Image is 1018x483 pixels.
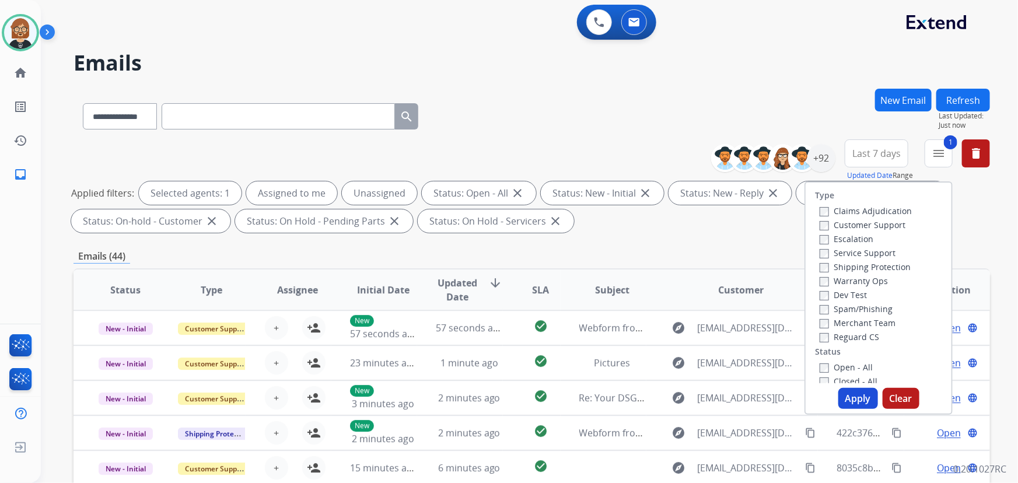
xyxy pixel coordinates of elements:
[883,388,919,409] button: Clear
[178,463,254,475] span: Customer Support
[820,247,895,258] label: Service Support
[967,358,978,368] mat-icon: language
[99,358,153,370] span: New - Initial
[698,461,799,475] span: [EMAIL_ADDRESS][DOMAIN_NAME]
[845,139,908,167] button: Last 7 days
[534,319,548,333] mat-icon: check_circle
[937,426,961,440] span: Open
[820,249,829,258] input: Service Support
[953,462,1006,476] p: 0.20.1027RC
[99,393,153,405] span: New - Initial
[178,393,254,405] span: Customer Support
[820,207,829,216] input: Claims Adjudication
[820,221,829,230] input: Customer Support
[820,319,829,328] input: Merchant Team
[820,277,829,286] input: Warranty Ops
[672,356,686,370] mat-icon: explore
[277,283,318,297] span: Assignee
[875,89,932,111] button: New Email
[307,426,321,440] mat-icon: person_add
[178,358,254,370] span: Customer Support
[71,209,230,233] div: Status: On-hold - Customer
[274,321,279,335] span: +
[847,170,913,180] span: Range
[352,397,414,410] span: 3 minutes ago
[265,316,288,339] button: +
[534,459,548,473] mat-icon: check_circle
[967,393,978,403] mat-icon: language
[820,219,905,230] label: Customer Support
[436,321,504,334] span: 57 seconds ago
[139,181,242,205] div: Selected agents: 1
[579,426,844,439] span: Webform from [EMAIL_ADDRESS][DOMAIN_NAME] on [DATE]
[265,421,288,444] button: +
[274,426,279,440] span: +
[820,331,879,342] label: Reguard CS
[74,51,990,75] h2: Emails
[274,356,279,370] span: +
[820,205,912,216] label: Claims Adjudication
[532,283,549,297] span: SLA
[925,139,953,167] button: 1
[400,110,414,124] mat-icon: search
[815,190,834,201] label: Type
[307,461,321,475] mat-icon: person_add
[672,321,686,335] mat-icon: explore
[350,315,374,327] p: New
[932,146,946,160] mat-icon: menu
[350,356,418,369] span: 23 minutes ago
[246,181,337,205] div: Assigned to me
[350,385,374,397] p: New
[838,388,878,409] button: Apply
[805,428,816,438] mat-icon: content_copy
[820,233,873,244] label: Escalation
[820,263,829,272] input: Shipping Protection
[350,327,418,340] span: 57 seconds ago
[99,323,153,335] span: New - Initial
[820,362,873,373] label: Open - All
[13,167,27,181] mat-icon: inbox
[820,377,829,387] input: Closed - All
[510,186,524,200] mat-icon: close
[820,235,829,244] input: Escalation
[74,249,130,264] p: Emails (44)
[548,214,562,228] mat-icon: close
[274,391,279,405] span: +
[837,461,1007,474] span: 8035c8b0-3118-49f9-8f51-07b5c1fbfc83
[815,346,841,358] label: Status
[937,461,961,475] span: Open
[352,432,414,445] span: 2 minutes ago
[837,426,1013,439] span: 422c3761-6546-4691-88f1-375260909945
[110,283,141,297] span: Status
[438,461,501,474] span: 6 minutes ago
[847,171,893,180] button: Updated Date
[672,426,686,440] mat-icon: explore
[71,186,134,200] p: Applied filters:
[891,428,902,438] mat-icon: content_copy
[13,134,27,148] mat-icon: history
[350,420,374,432] p: New
[438,391,501,404] span: 2 minutes ago
[820,303,893,314] label: Spam/Phishing
[638,186,652,200] mat-icon: close
[387,214,401,228] mat-icon: close
[595,283,629,297] span: Subject
[936,89,990,111] button: Refresh
[440,356,498,369] span: 1 minute ago
[488,276,502,290] mat-icon: arrow_downward
[820,376,877,387] label: Closed - All
[944,135,957,149] span: 1
[541,181,664,205] div: Status: New - Initial
[350,461,418,474] span: 15 minutes ago
[438,426,501,439] span: 2 minutes ago
[201,283,222,297] span: Type
[13,66,27,80] mat-icon: home
[418,209,574,233] div: Status: On Hold - Servicers
[205,214,219,228] mat-icon: close
[820,261,911,272] label: Shipping Protection
[820,305,829,314] input: Spam/Phishing
[265,386,288,409] button: +
[357,283,410,297] span: Initial Date
[807,144,835,172] div: +92
[534,354,548,368] mat-icon: check_circle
